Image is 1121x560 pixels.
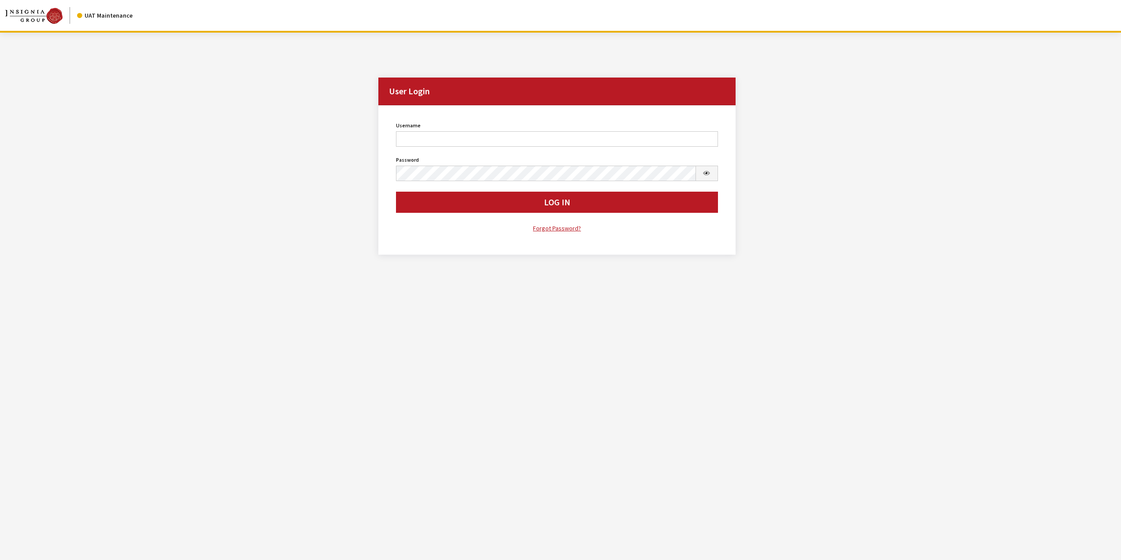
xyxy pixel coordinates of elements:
[396,192,718,213] button: Log In
[5,7,77,24] a: Insignia Group logo
[378,78,736,105] h2: User Login
[5,8,63,24] img: Catalog Maintenance
[696,166,718,181] button: Show Password
[396,122,421,130] label: Username
[77,11,133,20] div: UAT Maintenance
[396,223,718,234] a: Forgot Password?
[396,156,419,164] label: Password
